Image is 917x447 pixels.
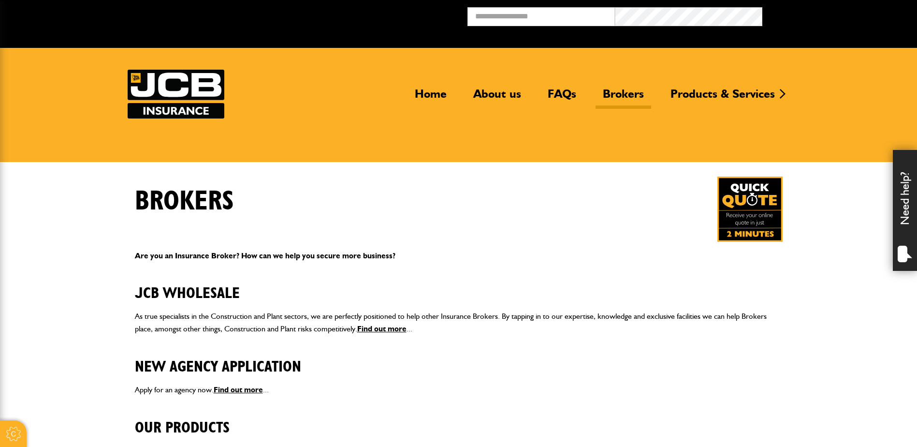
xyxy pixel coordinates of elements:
[128,70,224,119] a: JCB Insurance Services
[893,150,917,271] div: Need help?
[466,87,528,109] a: About us
[135,269,783,302] h2: JCB Wholesale
[357,324,407,333] a: Find out more
[540,87,583,109] a: FAQs
[663,87,782,109] a: Products & Services
[717,177,783,242] a: Get your insurance quote in just 2-minutes
[214,385,263,394] a: Find out more
[717,177,783,242] img: Quick Quote
[135,343,783,376] h2: New Agency Application
[408,87,454,109] a: Home
[135,185,234,218] h1: Brokers
[135,384,783,396] p: Apply for an agency now. ...
[128,70,224,119] img: JCB Insurance Services logo
[135,310,783,335] p: As true specialists in the Construction and Plant sectors, we are perfectly positioned to help ot...
[762,7,910,22] button: Broker Login
[135,250,783,262] p: Are you an Insurance Broker? How can we help you secure more business?
[135,404,783,437] h2: Our Products
[596,87,651,109] a: Brokers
